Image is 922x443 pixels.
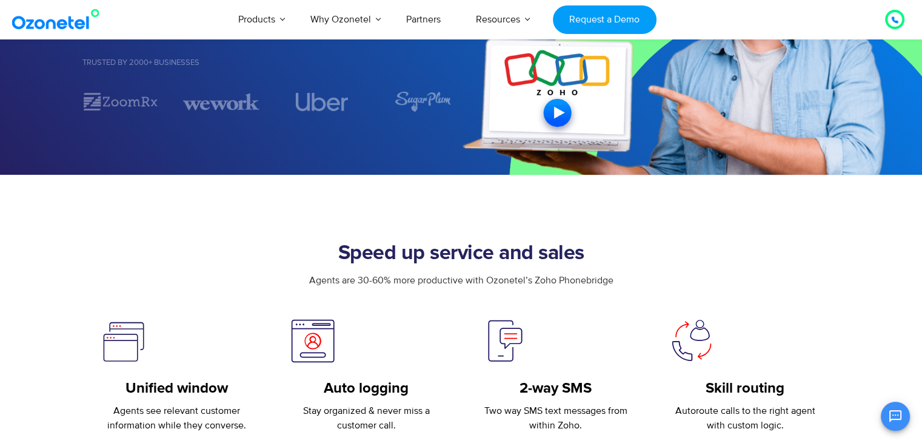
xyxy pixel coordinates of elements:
[669,318,715,364] img: skill-routing
[290,404,443,433] p: Stay organized & never miss a customer call.
[101,318,146,364] img: unified window
[553,5,656,34] a: Request a Demo
[183,91,259,112] div: 3 / 7
[82,242,840,266] h2: Speed up service and sales
[183,91,259,112] img: wework
[479,380,633,397] h5: 2-way SMS
[101,380,254,397] h5: Unified window
[290,318,336,364] img: auto-login
[384,91,461,112] div: 5 / 7
[82,91,159,112] img: zoomrx
[394,91,451,112] img: sugarplum
[82,91,159,112] div: 2 / 7
[82,59,461,67] h5: Trusted by 2000+ Businesses
[296,93,349,111] img: uber
[669,380,822,397] h5: Skill routing
[479,318,526,364] img: 2-way-sms
[284,93,360,111] div: 4 / 7
[290,380,443,397] h5: Auto logging
[82,91,461,112] div: Image Carousel
[479,404,633,433] p: Two way SMS text messages from within Zoho.
[881,402,910,431] button: Open chat
[309,274,613,286] span: Agents are 30-60% more productive with Ozonetel’s Zoho Phonebridge
[101,404,254,433] p: Agents see relevant customer information while they converse.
